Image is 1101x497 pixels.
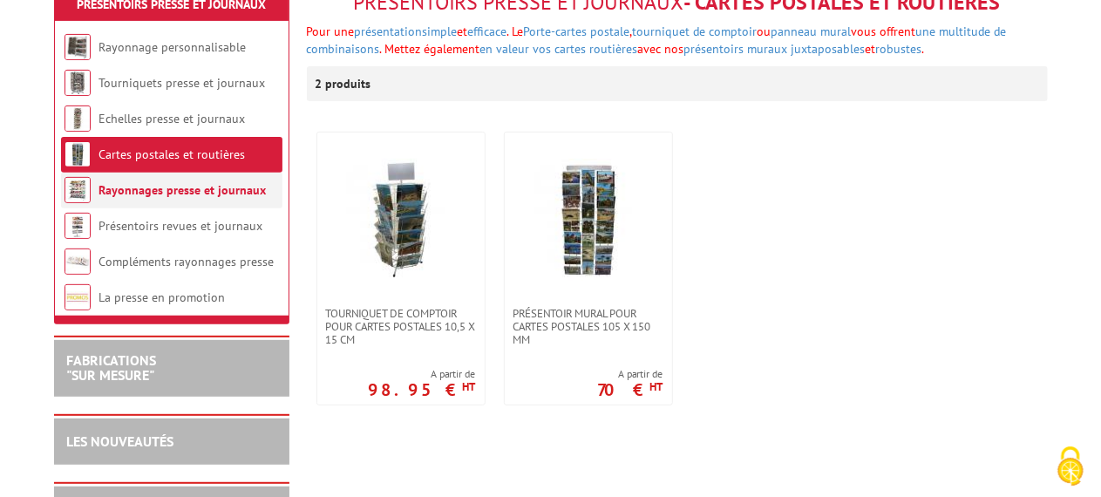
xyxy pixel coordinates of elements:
a: Rayonnage personnalisable [99,39,247,55]
a: Tourniquet de comptoir pour cartes postales 10,5 x 15 cm [317,307,485,346]
a: LES NOUVEAUTÉS [67,432,174,450]
a: Rayonnages presse et journaux [99,182,267,198]
a: efficace [468,24,507,39]
span: Tourniquet de comptoir pour cartes postales 10,5 x 15 cm [326,307,476,346]
a: La presse en promotion [99,289,226,305]
font: et . Le [423,24,524,39]
img: Tourniquet de comptoir pour cartes postales 10,5 x 15 cm [340,159,462,281]
p: 98.95 € [369,385,476,395]
a: Porte-cartes postale [524,24,630,39]
a: vos cartes routières [534,41,638,57]
a: Cartes postales et routières [99,146,246,162]
span: A partir de [369,367,476,381]
a: robustes [876,41,922,57]
a: simple [423,24,458,39]
span: ou vous offrent . [307,24,1007,57]
img: La presse en promotion [65,284,91,310]
img: Compléments rayonnages presse [65,248,91,275]
img: Echelles presse et journaux [65,106,91,132]
a: Echelles presse et journaux [99,111,246,126]
a: Tourniquets presse et journaux [99,75,266,91]
a: présentoirs [684,41,744,57]
a: Compléments rayonnages presse [99,254,275,269]
p: 70 € [598,385,663,395]
a: Présentoir mural pour cartes postales 105 x 150 mm [505,307,672,346]
img: Rayonnage personnalisable [65,34,91,60]
span: Pour une [307,24,524,39]
span: A partir de [598,367,663,381]
a: Présentoirs revues et journaux [99,218,263,234]
span: , [630,24,633,39]
font: . [922,41,925,57]
span: Mettez également avec nos [385,41,684,57]
font: et [866,41,925,57]
span: Présentoir mural pour cartes postales 105 x 150 mm [513,307,663,346]
img: Présentoir mural pour cartes postales 105 x 150 mm [527,159,649,281]
a: une multitude de combinaisons [307,24,1007,57]
img: Tourniquets presse et journaux [65,70,91,96]
a: présentation [355,24,423,39]
sup: HT [463,379,476,394]
a: muraux [748,41,788,57]
a: juxtaposables [792,41,866,57]
button: Cookies (fenêtre modale) [1040,438,1101,497]
img: Cookies (fenêtre modale) [1049,445,1092,488]
a: panneau mural [771,24,852,39]
img: Cartes postales et routières [65,141,91,167]
a: FABRICATIONS"Sur Mesure" [67,351,157,385]
img: Présentoirs revues et journaux [65,213,91,239]
a: en valeur [480,41,530,57]
sup: HT [650,379,663,394]
p: 2 produits [316,66,381,101]
a: tourniquet de comptoir [633,24,758,39]
img: Rayonnages presse et journaux [65,177,91,203]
